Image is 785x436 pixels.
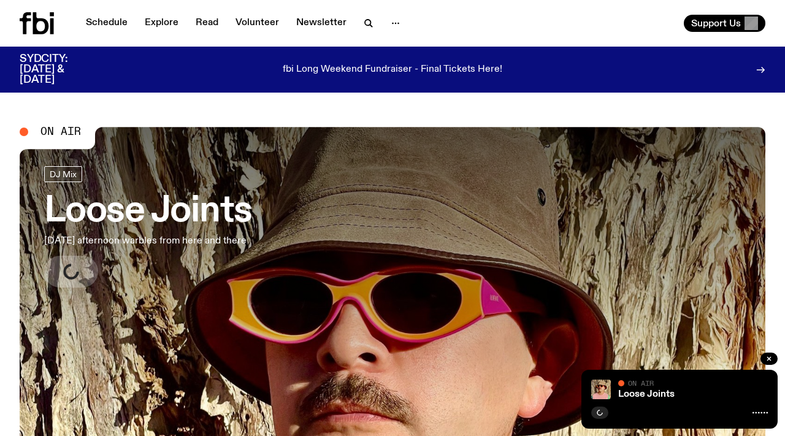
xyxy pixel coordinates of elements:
img: Tyson stands in front of a paperbark tree wearing orange sunglasses, a suede bucket hat and a pin... [591,380,611,399]
p: [DATE] afternoon warbles from here and there [44,234,252,248]
span: Support Us [691,18,741,29]
h3: SYDCITY: [DATE] & [DATE] [20,54,98,85]
span: DJ Mix [50,170,77,179]
a: Read [188,15,226,32]
a: Loose Joints [618,389,675,399]
a: Schedule [78,15,135,32]
h3: Loose Joints [44,194,252,229]
a: DJ Mix [44,166,82,182]
a: Volunteer [228,15,286,32]
p: fbi Long Weekend Fundraiser - Final Tickets Here! [283,64,502,75]
span: On Air [40,126,81,137]
a: Loose Joints[DATE] afternoon warbles from here and there [44,166,252,288]
button: Support Us [684,15,765,32]
span: On Air [628,379,654,387]
a: Explore [137,15,186,32]
a: Newsletter [289,15,354,32]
